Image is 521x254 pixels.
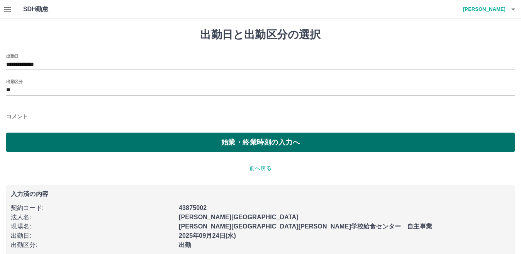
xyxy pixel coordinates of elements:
b: 2025年09月24日(水) [179,232,236,239]
p: 現場名 : [11,222,174,231]
b: 43875002 [179,205,207,211]
button: 始業・終業時刻の入力へ [6,133,515,152]
p: 入力済の内容 [11,191,510,197]
b: [PERSON_NAME][GEOGRAPHIC_DATA] [179,214,299,220]
p: 出勤日 : [11,231,174,240]
label: 出勤日 [6,53,19,59]
h1: 出勤日と出勤区分の選択 [6,28,515,41]
p: 契約コード : [11,203,174,213]
p: 法人名 : [11,213,174,222]
b: 出勤 [179,242,191,248]
b: [PERSON_NAME][GEOGRAPHIC_DATA][PERSON_NAME]学校給食センター 自主事業 [179,223,432,230]
label: 出勤区分 [6,78,22,84]
p: 出勤区分 : [11,240,174,250]
p: 前へ戻る [6,164,515,172]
